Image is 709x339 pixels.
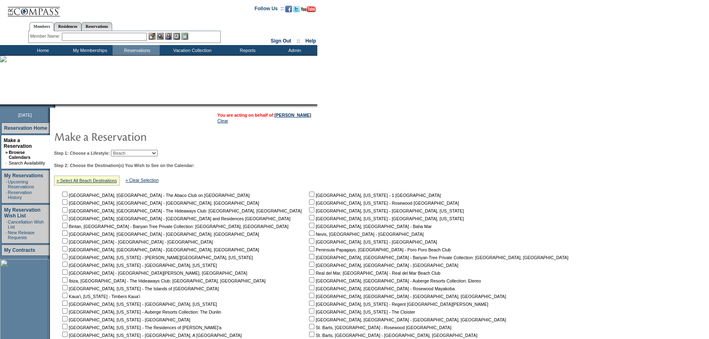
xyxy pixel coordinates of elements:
nobr: [GEOGRAPHIC_DATA], [GEOGRAPHIC_DATA] - The Abaco Club on [GEOGRAPHIC_DATA] [61,193,250,198]
nobr: [GEOGRAPHIC_DATA] - [GEOGRAPHIC_DATA][PERSON_NAME], [GEOGRAPHIC_DATA] [61,271,247,276]
a: My Contracts [4,247,35,253]
a: Help [305,38,316,44]
td: Home [18,45,65,55]
nobr: [GEOGRAPHIC_DATA], [GEOGRAPHIC_DATA] - [GEOGRAPHIC_DATA], [GEOGRAPHIC_DATA] [61,247,259,252]
nobr: [GEOGRAPHIC_DATA], [US_STATE] - Regent [GEOGRAPHIC_DATA][PERSON_NAME] [307,302,488,307]
b: » [5,150,8,155]
td: My Memberships [65,45,113,55]
nobr: Bintan, [GEOGRAPHIC_DATA] - Banyan Tree Private Collection: [GEOGRAPHIC_DATA], [GEOGRAPHIC_DATA] [61,224,289,229]
nobr: [GEOGRAPHIC_DATA], [US_STATE] - The Cloister [307,310,415,314]
nobr: [GEOGRAPHIC_DATA], [US_STATE] - 1 [GEOGRAPHIC_DATA] [307,193,441,198]
img: Become our fan on Facebook [285,6,292,12]
span: [DATE] [18,113,32,118]
a: Residences [54,22,81,31]
td: Reports [223,45,270,55]
a: » Clear Selection [126,178,159,183]
nobr: [GEOGRAPHIC_DATA], [GEOGRAPHIC_DATA] - Banyan Tree Private Collection: [GEOGRAPHIC_DATA], [GEOGRA... [307,255,568,260]
img: Impersonate [165,33,172,40]
nobr: [GEOGRAPHIC_DATA], [US_STATE] - [PERSON_NAME][GEOGRAPHIC_DATA], [US_STATE] [61,255,253,260]
a: Follow us on Twitter [293,8,300,13]
nobr: [GEOGRAPHIC_DATA], [US_STATE] - [GEOGRAPHIC_DATA], [US_STATE] [307,208,464,213]
nobr: Ibiza, [GEOGRAPHIC_DATA] - The Hideaways Club: [GEOGRAPHIC_DATA], [GEOGRAPHIC_DATA] [61,278,266,283]
nobr: [GEOGRAPHIC_DATA], [GEOGRAPHIC_DATA] - [GEOGRAPHIC_DATA], [GEOGRAPHIC_DATA] [61,232,259,237]
nobr: [GEOGRAPHIC_DATA], [US_STATE] - [GEOGRAPHIC_DATA], A [GEOGRAPHIC_DATA] [61,333,242,338]
nobr: Kaua'i, [US_STATE] - Timbers Kaua'i [61,294,140,299]
a: My Reservation Wish List [4,207,41,219]
img: promoShadowLeftCorner.gif [52,104,55,108]
div: Member Name: [30,33,62,40]
nobr: [GEOGRAPHIC_DATA], [GEOGRAPHIC_DATA] - The Hideaways Club: [GEOGRAPHIC_DATA], [GEOGRAPHIC_DATA] [61,208,302,213]
a: Reservation Home [4,125,47,131]
nobr: [GEOGRAPHIC_DATA], [GEOGRAPHIC_DATA] - Rosewood Mayakoba [307,286,455,291]
img: b_calculator.gif [181,33,188,40]
a: Clear [217,118,228,123]
nobr: [GEOGRAPHIC_DATA], [US_STATE] - [GEOGRAPHIC_DATA], [US_STATE] [307,216,464,221]
a: Reservation History [8,190,32,200]
nobr: Nevis, [GEOGRAPHIC_DATA] - [GEOGRAPHIC_DATA] [307,232,424,237]
b: Step 1: Choose a Lifestyle: [54,151,110,156]
nobr: [GEOGRAPHIC_DATA], [US_STATE] - Auberge Resorts Collection: The Dunlin [61,310,221,314]
nobr: [GEOGRAPHIC_DATA], [GEOGRAPHIC_DATA] - [GEOGRAPHIC_DATA], [GEOGRAPHIC_DATA] [307,317,506,322]
nobr: Real del Mar, [GEOGRAPHIC_DATA] - Real del Mar Beach Club [307,271,440,276]
nobr: [GEOGRAPHIC_DATA], [US_STATE] - [GEOGRAPHIC_DATA], [US_STATE] [61,263,217,268]
img: pgTtlMakeReservation.gif [54,128,218,145]
nobr: St. Barts, [GEOGRAPHIC_DATA] - [GEOGRAPHIC_DATA], [GEOGRAPHIC_DATA] [307,333,477,338]
img: View [157,33,164,40]
a: Subscribe to our YouTube Channel [301,8,316,13]
nobr: [GEOGRAPHIC_DATA], [US_STATE] - Rosewood [GEOGRAPHIC_DATA] [307,201,459,206]
span: :: [297,38,300,44]
nobr: [GEOGRAPHIC_DATA], [US_STATE] - [GEOGRAPHIC_DATA] [61,317,190,322]
nobr: [GEOGRAPHIC_DATA] - [GEOGRAPHIC_DATA] - [GEOGRAPHIC_DATA] [61,240,213,244]
img: Follow us on Twitter [293,6,300,12]
td: Follow Us :: [255,5,284,15]
td: · [6,179,7,189]
b: Step 2: Choose the Destination(s) You Wish to See on the Calendar: [54,163,194,168]
nobr: [GEOGRAPHIC_DATA], [GEOGRAPHIC_DATA] - Baha Mar [307,224,431,229]
a: New Release Requests [8,230,34,240]
nobr: [GEOGRAPHIC_DATA], [GEOGRAPHIC_DATA] - [GEOGRAPHIC_DATA] and Residences [GEOGRAPHIC_DATA] [61,216,290,221]
img: b_edit.gif [149,33,156,40]
td: Admin [270,45,317,55]
a: Search Availability [9,160,45,165]
a: My Reservations [4,173,43,179]
a: » Select All Beach Destinations [56,178,117,183]
a: Upcoming Reservations [8,179,34,189]
nobr: [GEOGRAPHIC_DATA], [US_STATE] - The Residences of [PERSON_NAME]'a [61,325,221,330]
a: [PERSON_NAME] [275,113,311,118]
img: blank.gif [55,104,56,108]
nobr: [GEOGRAPHIC_DATA], [US_STATE] - [GEOGRAPHIC_DATA], [US_STATE] [61,302,217,307]
td: · [6,219,7,229]
nobr: [GEOGRAPHIC_DATA], [US_STATE] - [GEOGRAPHIC_DATA] [307,240,437,244]
a: Cancellation Wish List [8,219,44,229]
a: Browse Calendars [9,150,30,160]
nobr: [GEOGRAPHIC_DATA], [GEOGRAPHIC_DATA] - [GEOGRAPHIC_DATA], [GEOGRAPHIC_DATA] [307,294,506,299]
a: Make a Reservation [4,138,32,149]
nobr: [GEOGRAPHIC_DATA], [US_STATE] - The Islands of [GEOGRAPHIC_DATA] [61,286,219,291]
img: Reservations [173,33,180,40]
nobr: Peninsula Papagayo, [GEOGRAPHIC_DATA] - Poro Poro Beach Club [307,247,451,252]
td: · [5,160,8,165]
img: Subscribe to our YouTube Channel [301,6,316,12]
nobr: [GEOGRAPHIC_DATA], [GEOGRAPHIC_DATA] - [GEOGRAPHIC_DATA] [307,263,458,268]
a: Members [29,22,54,31]
td: · [6,230,7,240]
td: Vacation Collection [160,45,223,55]
span: You are acting on behalf of: [217,113,311,118]
a: Reservations [81,22,112,31]
a: Sign Out [271,38,291,44]
a: Become our fan on Facebook [285,8,292,13]
nobr: St. Barts, [GEOGRAPHIC_DATA] - Rosewood [GEOGRAPHIC_DATA] [307,325,451,330]
td: Reservations [113,45,160,55]
td: · [6,190,7,200]
nobr: [GEOGRAPHIC_DATA], [GEOGRAPHIC_DATA] - Auberge Resorts Collection: Etereo [307,278,481,283]
nobr: [GEOGRAPHIC_DATA], [GEOGRAPHIC_DATA] - [GEOGRAPHIC_DATA], [GEOGRAPHIC_DATA] [61,201,259,206]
